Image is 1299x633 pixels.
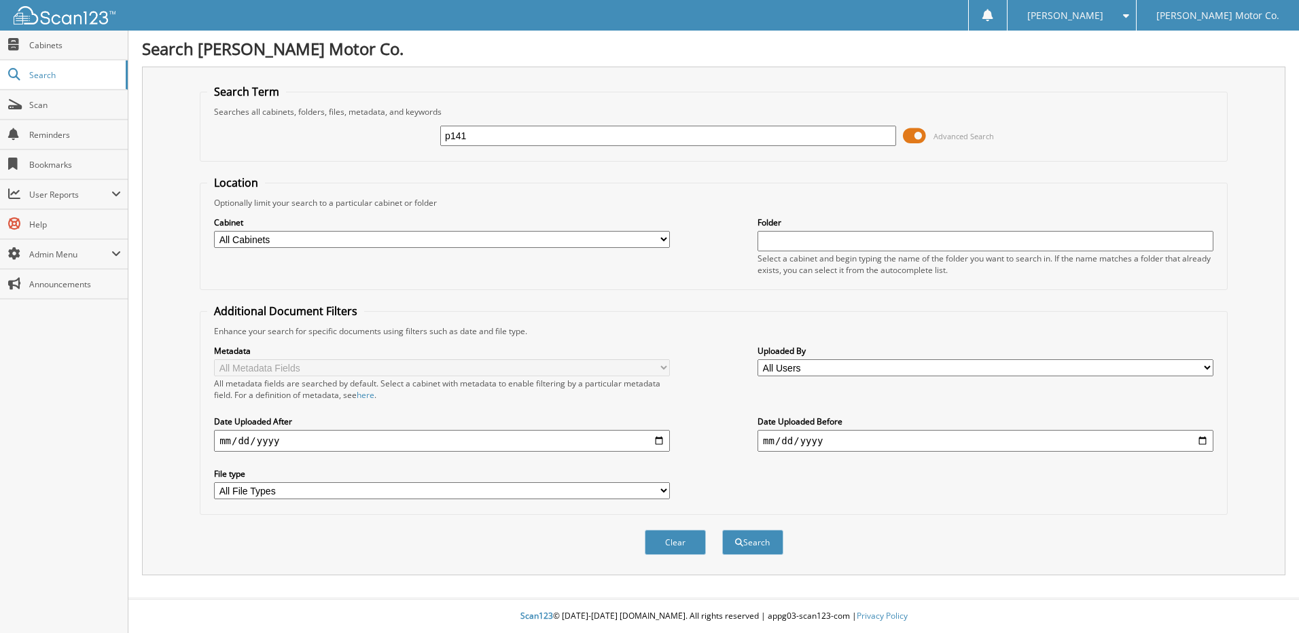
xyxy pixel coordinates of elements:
[29,219,121,230] span: Help
[142,37,1285,60] h1: Search [PERSON_NAME] Motor Co.
[1156,12,1279,20] span: [PERSON_NAME] Motor Co.
[214,378,670,401] div: All metadata fields are searched by default. Select a cabinet with metadata to enable filtering b...
[214,217,670,228] label: Cabinet
[207,304,364,319] legend: Additional Document Filters
[128,600,1299,633] div: © [DATE]-[DATE] [DOMAIN_NAME]. All rights reserved | appg03-scan123-com |
[207,106,1220,117] div: Searches all cabinets, folders, files, metadata, and keywords
[758,217,1213,228] label: Folder
[14,6,115,24] img: scan123-logo-white.svg
[722,530,783,555] button: Search
[207,175,265,190] legend: Location
[1027,12,1103,20] span: [PERSON_NAME]
[207,325,1220,337] div: Enhance your search for specific documents using filters such as date and file type.
[645,530,706,555] button: Clear
[357,389,374,401] a: here
[214,430,670,452] input: start
[758,416,1213,427] label: Date Uploaded Before
[29,99,121,111] span: Scan
[1231,568,1299,633] iframe: Chat Widget
[29,278,121,290] span: Announcements
[758,253,1213,276] div: Select a cabinet and begin typing the name of the folder you want to search in. If the name match...
[29,69,119,81] span: Search
[758,430,1213,452] input: end
[520,610,553,621] span: Scan123
[214,345,670,357] label: Metadata
[214,468,670,480] label: File type
[29,159,121,170] span: Bookmarks
[207,197,1220,209] div: Optionally limit your search to a particular cabinet or folder
[214,416,670,427] label: Date Uploaded After
[857,610,908,621] a: Privacy Policy
[758,345,1213,357] label: Uploaded By
[29,39,121,51] span: Cabinets
[29,249,111,260] span: Admin Menu
[29,189,111,200] span: User Reports
[207,84,286,99] legend: Search Term
[29,129,121,141] span: Reminders
[933,131,994,141] span: Advanced Search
